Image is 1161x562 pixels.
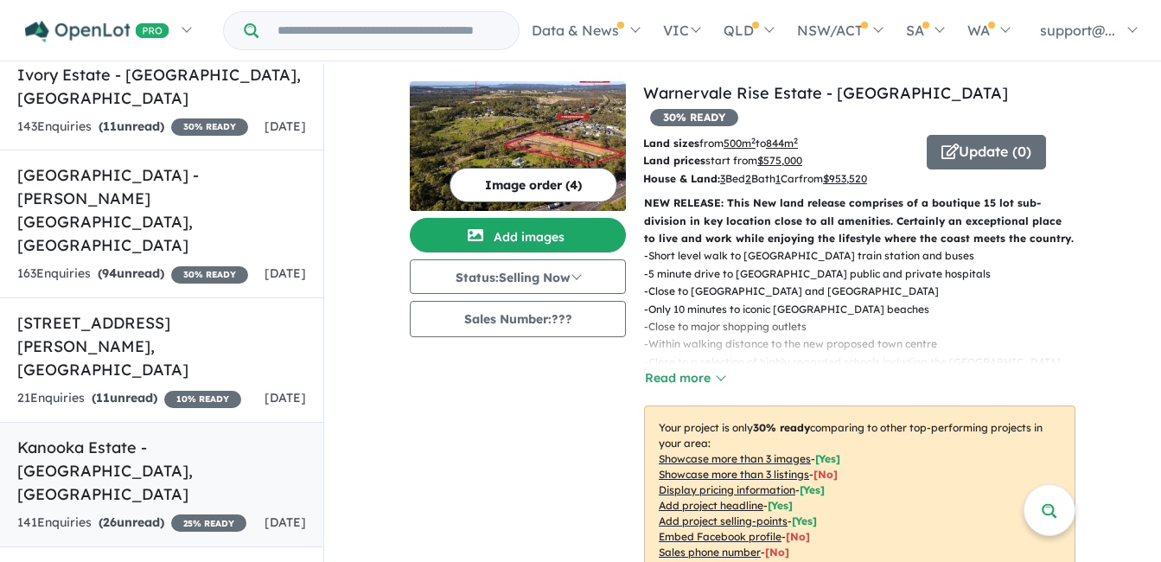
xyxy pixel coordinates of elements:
[659,514,788,527] u: Add project selling-points
[171,118,248,136] span: 30 % READY
[659,530,781,543] u: Embed Facebook profile
[99,514,164,530] strong: ( unread)
[171,266,248,284] span: 30 % READY
[1040,22,1115,39] span: support@...
[745,172,751,185] u: 2
[17,311,306,381] h5: [STREET_ADDRESS][PERSON_NAME] , [GEOGRAPHIC_DATA]
[757,154,802,167] u: $ 575,000
[410,81,626,211] img: Warnervale Rise Estate - Warnervale
[17,436,306,506] h5: Kanooka Estate - [GEOGRAPHIC_DATA] , [GEOGRAPHIC_DATA]
[765,546,789,559] span: [ No ]
[171,514,246,532] span: 25 % READY
[815,452,840,465] span: [ Yes ]
[17,264,248,284] div: 163 Enquir ies
[644,195,1075,247] p: NEW RELEASE: This New land release comprises of a boutique 15 lot sub-division in key location cl...
[17,513,246,533] div: 141 Enquir ies
[766,137,798,150] u: 844 m
[17,117,248,137] div: 143 Enquir ies
[659,468,809,481] u: Showcase more than 3 listings
[265,390,306,406] span: [DATE]
[103,514,117,530] span: 26
[103,118,117,134] span: 11
[92,390,157,406] strong: ( unread)
[823,172,867,185] u: $ 953,520
[17,163,306,257] h5: [GEOGRAPHIC_DATA] - [PERSON_NAME][GEOGRAPHIC_DATA] , [GEOGRAPHIC_DATA]
[659,452,811,465] u: Showcase more than 3 images
[792,514,817,527] span: [ Yes ]
[643,170,914,188] p: Bed Bath Car from
[410,259,626,294] button: Status:Selling Now
[643,154,705,167] b: Land prices
[265,514,306,530] span: [DATE]
[410,218,626,252] button: Add images
[98,265,164,281] strong: ( unread)
[644,301,1075,318] p: - Only 10 minutes to iconic [GEOGRAPHIC_DATA] beaches
[643,152,914,169] p: start from
[644,283,1075,300] p: - Close to [GEOGRAPHIC_DATA] and [GEOGRAPHIC_DATA]
[102,265,117,281] span: 94
[659,499,763,512] u: Add project headline
[927,135,1046,169] button: Update (0)
[659,483,795,496] u: Display pricing information
[720,172,725,185] u: 3
[644,247,1075,265] p: - Short level walk to [GEOGRAPHIC_DATA] train station and buses
[644,354,1075,371] p: - Close to a selection of highly regarded schools including the [GEOGRAPHIC_DATA]
[99,118,164,134] strong: ( unread)
[724,137,756,150] u: 500 m
[643,135,914,152] p: from
[25,21,169,42] img: Openlot PRO Logo White
[410,301,626,337] button: Sales Number:???
[794,136,798,145] sup: 2
[265,265,306,281] span: [DATE]
[262,12,515,49] input: Try estate name, suburb, builder or developer
[643,172,720,185] b: House & Land:
[768,499,793,512] span: [ Yes ]
[813,468,838,481] span: [ No ]
[644,335,1075,353] p: - Within walking distance to the new proposed town centre
[775,172,781,185] u: 1
[265,118,306,134] span: [DATE]
[17,63,306,110] h5: Ivory Estate - [GEOGRAPHIC_DATA] , [GEOGRAPHIC_DATA]
[643,137,699,150] b: Land sizes
[17,388,241,409] div: 21 Enquir ies
[96,390,110,406] span: 11
[756,137,798,150] span: to
[659,546,761,559] u: Sales phone number
[751,136,756,145] sup: 2
[643,83,1008,103] a: Warnervale Rise Estate - [GEOGRAPHIC_DATA]
[644,368,725,388] button: Read more
[800,483,825,496] span: [ Yes ]
[164,391,241,408] span: 10 % READY
[450,168,617,202] button: Image order (4)
[650,109,738,126] span: 30 % READY
[753,421,810,434] b: 30 % ready
[644,265,1075,283] p: - 5 minute drive to [GEOGRAPHIC_DATA] public and private hospitals
[786,530,810,543] span: [ No ]
[644,318,1075,335] p: - Close to major shopping outlets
